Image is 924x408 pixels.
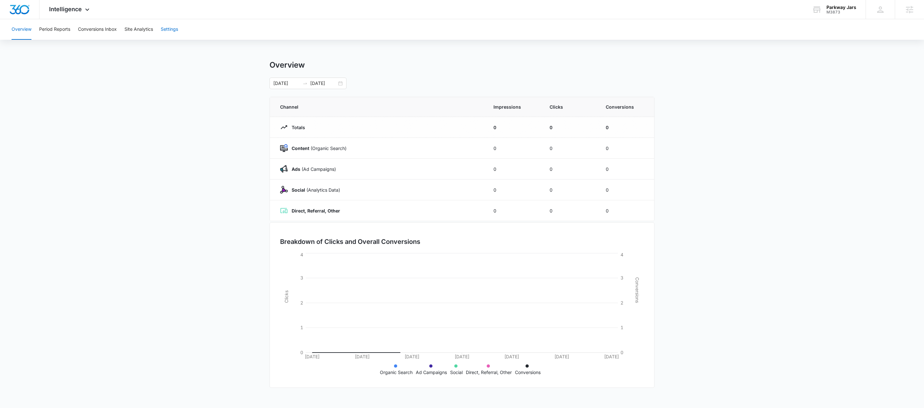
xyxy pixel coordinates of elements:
td: 0 [598,179,654,200]
button: Period Reports [39,19,70,40]
tspan: 1 [620,325,623,330]
p: (Analytics Data) [288,187,340,193]
td: 0 [486,179,542,200]
tspan: 3 [300,275,303,280]
tspan: [DATE] [405,354,419,359]
img: Ads [280,165,288,173]
td: 0 [542,138,598,159]
tspan: Conversions [635,277,640,303]
tspan: [DATE] [554,354,569,359]
tspan: 4 [620,252,623,257]
span: Clicks [550,104,590,110]
img: Content [280,144,288,152]
tspan: 3 [620,275,623,280]
tspan: [DATE] [504,354,519,359]
tspan: [DATE] [455,354,469,359]
strong: Ads [292,166,300,172]
tspan: 1 [300,325,303,330]
h1: Overview [269,60,305,70]
span: Intelligence [49,6,82,12]
span: swap-right [303,81,308,86]
td: 0 [542,159,598,179]
strong: Content [292,146,309,151]
input: End date [310,80,337,87]
tspan: [DATE] [355,354,370,359]
button: Overview [12,19,31,40]
h3: Breakdown of Clicks and Overall Conversions [280,237,420,246]
button: Settings [161,19,178,40]
p: Direct, Referral, Other [466,369,512,376]
p: Ad Campaigns [416,369,447,376]
tspan: [DATE] [305,354,320,359]
strong: Social [292,187,305,193]
td: 0 [542,200,598,221]
input: Start date [273,80,300,87]
p: Conversions [515,369,541,376]
p: Organic Search [380,369,413,376]
tspan: [DATE] [604,354,619,359]
span: Conversions [606,104,644,110]
strong: Direct, Referral, Other [292,208,340,213]
td: 0 [598,159,654,179]
tspan: Clicks [284,290,289,303]
tspan: 4 [300,252,303,257]
tspan: 2 [300,300,303,305]
td: 0 [486,200,542,221]
p: Totals [288,124,305,131]
td: 0 [486,159,542,179]
p: Social [450,369,463,376]
div: account id [826,10,856,14]
span: Channel [280,104,478,110]
td: 0 [486,117,542,138]
td: 0 [486,138,542,159]
span: to [303,81,308,86]
td: 0 [598,200,654,221]
p: (Ad Campaigns) [288,166,336,172]
tspan: 2 [620,300,623,305]
tspan: 0 [620,350,623,355]
span: Impressions [493,104,534,110]
div: account name [826,5,856,10]
td: 0 [542,179,598,200]
p: (Organic Search) [288,145,346,152]
button: Site Analytics [124,19,153,40]
img: Social [280,186,288,194]
td: 0 [598,117,654,138]
td: 0 [542,117,598,138]
tspan: 0 [300,350,303,355]
button: Conversions Inbox [78,19,117,40]
td: 0 [598,138,654,159]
